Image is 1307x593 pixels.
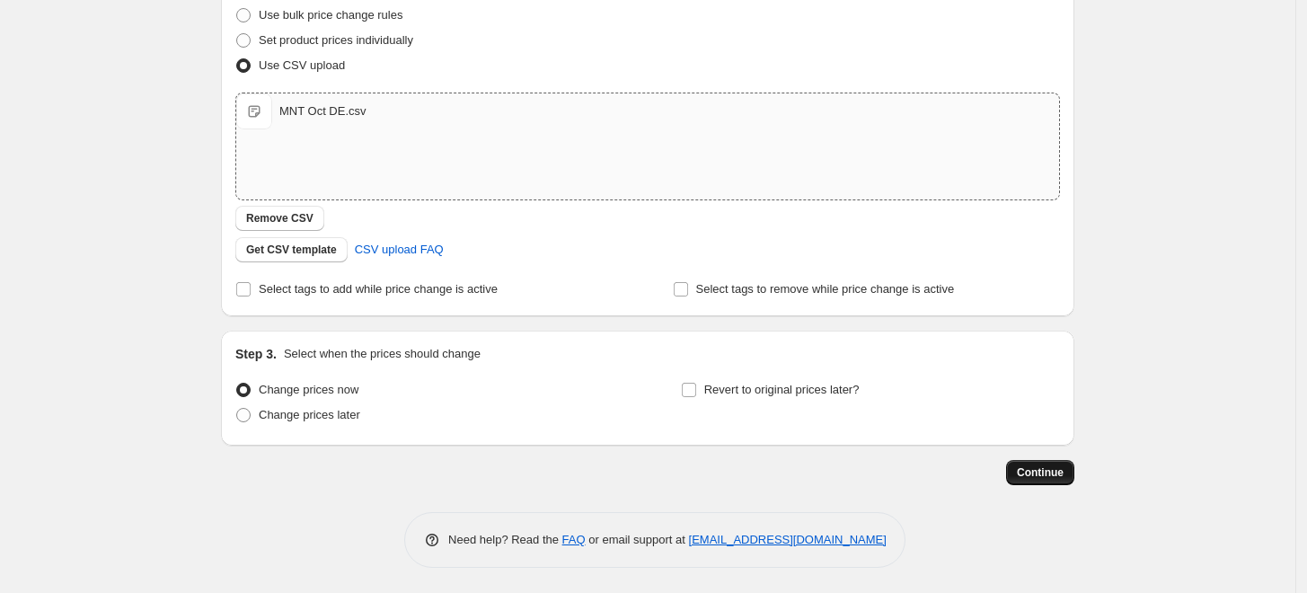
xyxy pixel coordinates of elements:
div: MNT Oct DE.csv [279,102,366,120]
h2: Step 3. [235,345,277,363]
span: Use bulk price change rules [259,8,402,22]
span: Revert to original prices later? [704,383,860,396]
button: Continue [1006,460,1074,485]
span: Continue [1017,465,1064,480]
span: Remove CSV [246,211,314,226]
span: Need help? Read the [448,533,562,546]
span: Get CSV template [246,243,337,257]
button: Remove CSV [235,206,324,231]
span: Select tags to remove while price change is active [696,282,955,296]
span: Change prices now [259,383,358,396]
a: FAQ [562,533,586,546]
span: Change prices later [259,408,360,421]
span: Select tags to add while price change is active [259,282,498,296]
span: Use CSV upload [259,58,345,72]
a: CSV upload FAQ [344,235,455,264]
a: [EMAIL_ADDRESS][DOMAIN_NAME] [689,533,887,546]
button: Get CSV template [235,237,348,262]
span: CSV upload FAQ [355,241,444,259]
span: Set product prices individually [259,33,413,47]
span: or email support at [586,533,689,546]
p: Select when the prices should change [284,345,481,363]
